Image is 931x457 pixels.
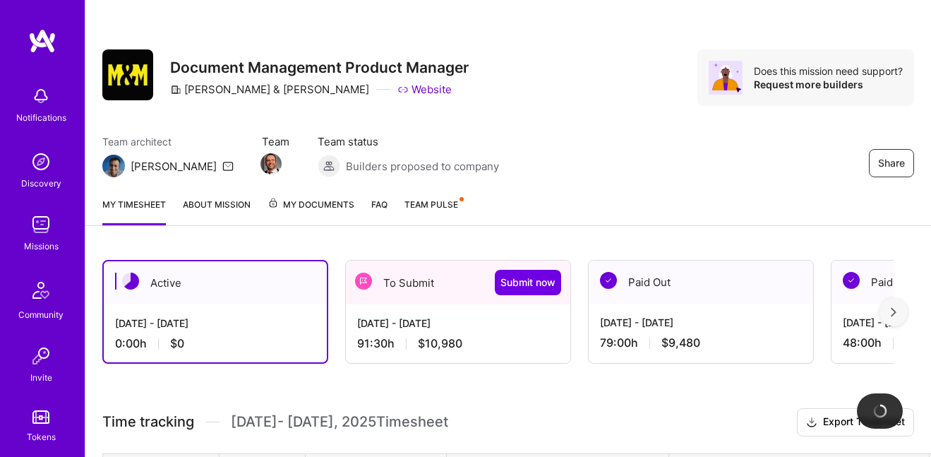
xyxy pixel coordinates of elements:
div: [DATE] - [DATE] [600,315,802,330]
div: Notifications [16,110,66,125]
span: Team status [318,134,499,149]
a: Team Member Avatar [262,152,280,176]
div: Missions [24,239,59,254]
img: teamwork [27,210,55,239]
img: discovery [27,148,55,176]
img: To Submit [355,273,372,290]
span: My Documents [268,197,354,213]
img: Team Architect [102,155,125,177]
div: Community [18,307,64,322]
img: right [891,307,896,317]
span: $9,480 [661,336,700,350]
div: Paid Out [589,261,813,304]
span: Team [262,134,289,149]
img: loading [870,401,889,421]
div: [DATE] - [DATE] [115,316,316,331]
span: Team Pulse [404,199,458,210]
button: Submit now [495,270,561,295]
img: Community [24,273,58,307]
button: Share [869,149,914,177]
i: icon Download [806,415,817,430]
span: Submit now [500,275,555,290]
div: 79:00 h [600,336,802,350]
div: [DATE] - [DATE] [357,316,559,331]
img: Builders proposed to company [318,155,340,177]
span: Time tracking [102,413,194,431]
img: Invite [27,342,55,370]
div: Request more builders [754,78,903,91]
a: Website [397,82,452,97]
img: bell [27,82,55,110]
span: $10,980 [418,336,462,351]
a: Team Pulse [404,197,462,225]
i: icon CompanyGray [170,84,181,95]
div: Does this mission need support? [754,64,903,78]
span: $0 [170,336,184,351]
img: Company Logo [102,49,153,100]
div: Discovery [21,176,61,191]
div: To Submit [346,261,570,304]
span: Builders proposed to company [346,159,499,174]
img: Avatar [709,61,743,95]
img: Paid Out [600,272,617,289]
div: Active [104,261,327,304]
div: Tokens [27,429,56,444]
img: Paid Out [843,272,860,289]
a: My Documents [268,197,354,225]
img: Active [122,273,139,290]
button: Export Timesheet [797,408,914,437]
div: 91:30 h [357,336,559,351]
a: FAQ [371,197,388,225]
a: My timesheet [102,197,166,225]
img: Team Member Avatar [260,153,282,174]
div: Invite [30,370,52,385]
span: Share [878,156,905,170]
a: About Mission [183,197,251,225]
div: 0:00 h [115,336,316,351]
img: tokens [32,410,49,424]
div: [PERSON_NAME] & [PERSON_NAME] [170,82,369,97]
img: logo [28,28,56,54]
div: [PERSON_NAME] [131,159,217,174]
span: [DATE] - [DATE] , 2025 Timesheet [231,413,448,431]
i: icon Mail [222,160,234,172]
span: Team architect [102,134,234,149]
h3: Document Management Product Manager [170,59,469,76]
